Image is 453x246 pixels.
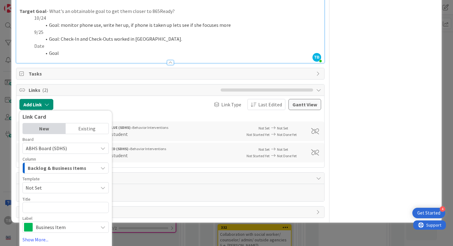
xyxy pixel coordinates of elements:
[28,164,86,172] span: Backlog & Business Items
[27,50,321,57] li: Goal
[22,157,36,161] span: Column
[221,101,241,108] span: Link Type
[277,132,297,137] span: Not Done Yet
[29,208,313,216] span: History
[21,112,320,119] div: Children
[19,14,321,22] p: 10/24
[36,223,95,232] span: Business Item
[277,126,288,130] span: Not Set
[19,99,53,110] button: Add Link
[26,145,67,151] span: ABHS Board (SDHS)
[22,177,40,181] span: Template
[440,206,445,212] div: 4
[29,70,313,77] span: Tasks
[22,196,31,202] label: Title
[42,87,48,93] span: ( 2 )
[247,154,270,158] span: Not Started Yet
[417,210,440,216] div: Get Started
[312,53,321,62] span: TB
[259,126,270,130] span: Not Set
[19,8,47,14] strong: Target Goal
[13,1,28,8] span: Support
[22,114,109,120] div: Link Card
[133,125,168,130] span: Behavior Interventions
[19,8,321,15] p: - What's an obtainable goal to get them closer to 865Ready?
[277,147,288,152] span: Not Set
[288,99,321,110] button: Gantt View
[130,146,166,151] span: Behavior Interventions
[19,43,321,50] p: Date
[29,174,313,182] span: Comments
[22,236,109,243] a: Show More...
[259,147,270,152] span: Not Set
[19,29,321,36] p: 9/25
[22,162,109,174] button: Backlog & Business Items
[26,184,93,192] span: Not Set
[66,123,108,134] div: Existing
[23,123,66,134] div: New
[277,154,297,158] span: Not Done Yet
[27,35,321,43] li: Goal: Check-In and Check-Outs worked in [GEOGRAPHIC_DATA].
[258,101,282,108] span: Last Edited
[29,86,218,94] span: Links
[247,99,285,110] button: Last Edited
[22,216,32,220] span: Label
[27,22,321,29] li: Goal: monitor phone use, write her up, if phone is taken up lets see if she focuses more
[22,137,34,141] span: Board
[412,208,445,218] div: Open Get Started checklist, remaining modules: 4
[247,132,270,137] span: Not Started Yet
